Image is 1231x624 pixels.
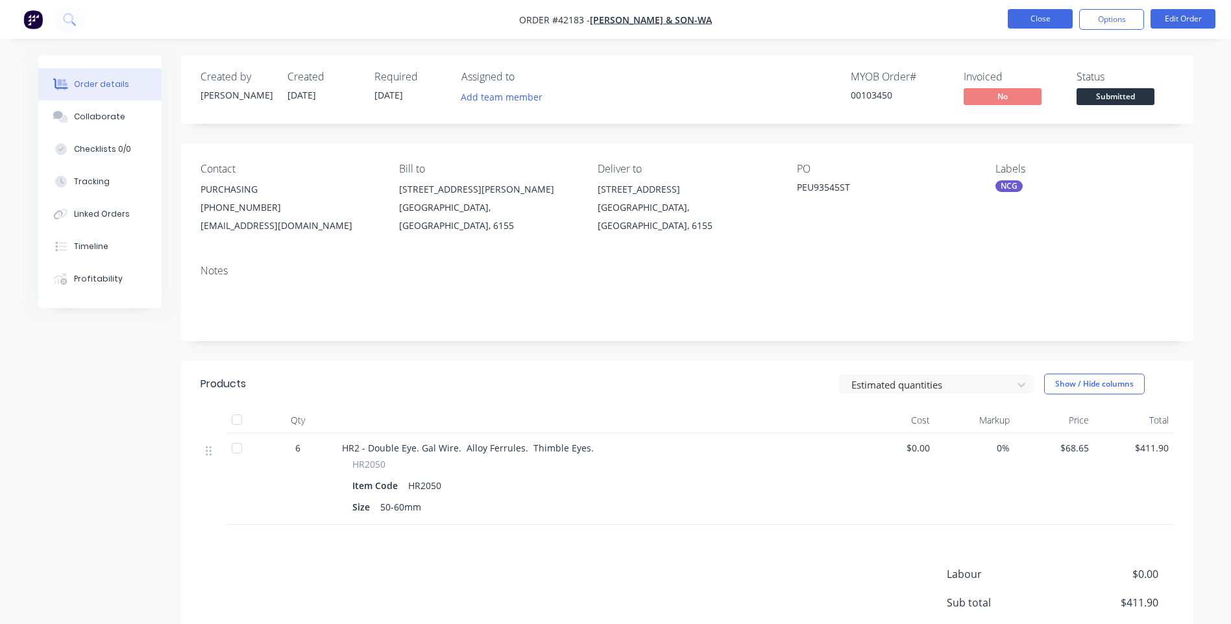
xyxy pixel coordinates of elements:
div: Required [374,71,446,83]
span: Submitted [1077,88,1154,104]
a: [PERSON_NAME] & SON-WA [590,14,712,26]
span: Order #42183 - [519,14,590,26]
div: Created [287,71,359,83]
span: HR2050 [352,457,385,471]
div: Order details [74,78,129,90]
button: Tracking [38,165,162,198]
span: 0% [940,441,1010,455]
button: Order details [38,68,162,101]
div: Item Code [352,476,403,495]
span: No [964,88,1042,104]
div: Profitability [74,273,123,285]
span: $0.00 [861,441,931,455]
button: Submitted [1077,88,1154,108]
div: [PERSON_NAME] [201,88,272,102]
div: PURCHASING [201,180,378,198]
button: Linked Orders [38,198,162,230]
button: Add team member [454,88,549,106]
div: Collaborate [74,111,125,123]
div: Price [1015,407,1095,433]
span: $0.00 [1062,566,1158,582]
div: Markup [935,407,1015,433]
button: Options [1079,9,1144,30]
div: Products [201,376,246,392]
div: MYOB Order # [851,71,948,83]
span: $411.90 [1099,441,1169,455]
div: 00103450 [851,88,948,102]
div: PEU93545ST [797,180,959,198]
div: Timeline [74,241,108,252]
button: Profitability [38,263,162,295]
span: $68.65 [1020,441,1090,455]
span: [DATE] [287,89,316,101]
div: Total [1094,407,1174,433]
div: 50-60mm [375,498,426,516]
button: Show / Hide columns [1044,374,1145,394]
div: Tracking [74,176,110,187]
div: Contact [201,163,378,175]
button: Timeline [38,230,162,263]
div: Invoiced [964,71,1061,83]
div: Size [352,498,375,516]
button: Collaborate [38,101,162,133]
div: Status [1077,71,1174,83]
div: Bill to [399,163,577,175]
span: [DATE] [374,89,403,101]
img: Factory [23,10,43,29]
div: PURCHASING[PHONE_NUMBER][EMAIL_ADDRESS][DOMAIN_NAME] [201,180,378,235]
div: Cost [856,407,936,433]
span: 6 [295,441,300,455]
div: Notes [201,265,1174,277]
div: Qty [259,407,337,433]
div: Deliver to [598,163,775,175]
div: [STREET_ADDRESS][PERSON_NAME] [399,180,577,198]
span: Sub total [947,595,1062,610]
span: HR2 - Double Eye. Gal Wire. Alloy Ferrules. Thimble Eyes. [342,442,594,454]
div: Labels [995,163,1173,175]
button: Checklists 0/0 [38,133,162,165]
div: [PHONE_NUMBER] [201,198,378,217]
div: Created by [201,71,272,83]
button: Edit Order [1151,9,1215,29]
span: $411.90 [1062,595,1158,610]
div: HR2050 [403,476,446,495]
button: Add team member [461,88,550,106]
div: [STREET_ADDRESS] [598,180,775,198]
div: [STREET_ADDRESS][PERSON_NAME][GEOGRAPHIC_DATA], [GEOGRAPHIC_DATA], 6155 [399,180,577,235]
div: Assigned to [461,71,591,83]
div: NCG [995,180,1023,192]
div: [GEOGRAPHIC_DATA], [GEOGRAPHIC_DATA], 6155 [399,198,577,235]
div: [EMAIL_ADDRESS][DOMAIN_NAME] [201,217,378,235]
div: Linked Orders [74,208,130,220]
button: Close [1008,9,1073,29]
div: [STREET_ADDRESS][GEOGRAPHIC_DATA], [GEOGRAPHIC_DATA], 6155 [598,180,775,235]
div: Checklists 0/0 [74,143,131,155]
div: [GEOGRAPHIC_DATA], [GEOGRAPHIC_DATA], 6155 [598,198,775,235]
span: Labour [947,566,1062,582]
div: PO [797,163,975,175]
